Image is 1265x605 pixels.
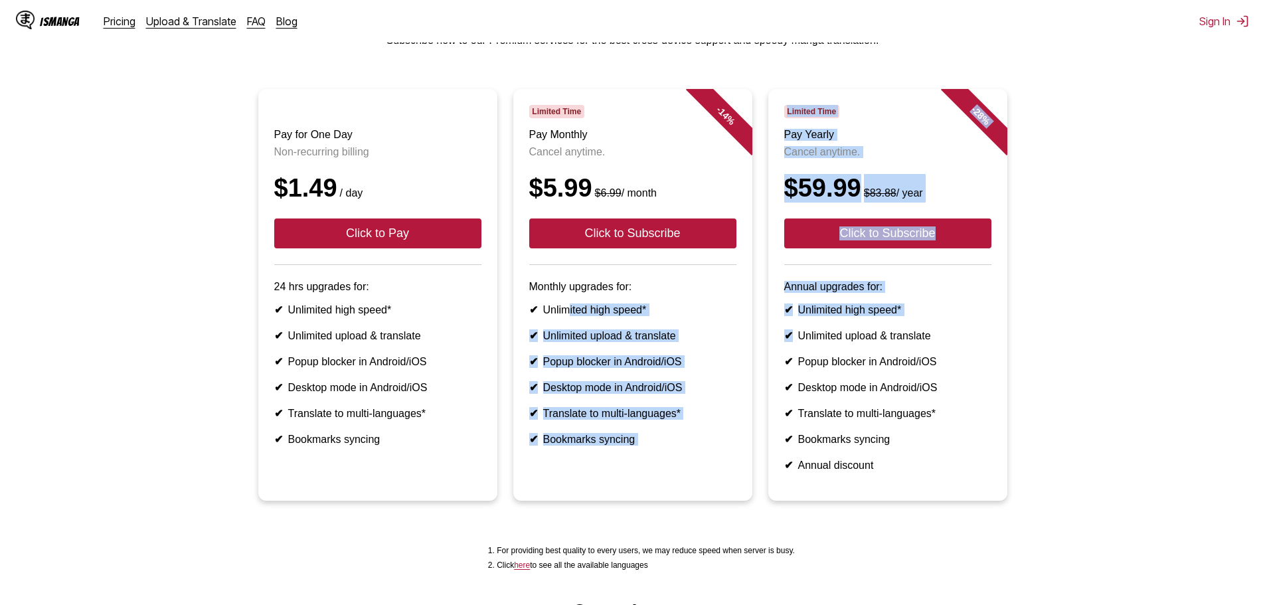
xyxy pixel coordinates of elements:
li: Unlimited high speed* [274,303,481,316]
p: Non-recurring billing [274,146,481,158]
s: $6.99 [595,187,622,199]
h3: Pay Monthly [529,129,736,141]
small: / day [337,187,363,199]
div: - 28 % [940,76,1020,155]
h3: Pay for One Day [274,129,481,141]
li: Bookmarks syncing [529,433,736,446]
div: - 14 % [685,76,765,155]
b: ✔ [274,304,283,315]
a: Blog [276,15,297,28]
div: $5.99 [529,174,736,203]
span: Limited Time [784,105,839,118]
p: Annual upgrades for: [784,281,991,293]
b: ✔ [529,434,538,445]
a: FAQ [247,15,266,28]
li: Translate to multi-languages* [274,407,481,420]
li: Unlimited high speed* [784,303,991,316]
b: ✔ [784,460,793,471]
b: ✔ [274,434,283,445]
li: Popup blocker in Android/iOS [274,355,481,368]
li: Annual discount [784,459,991,472]
a: Available languages [514,561,530,570]
b: ✔ [274,408,283,419]
a: Pricing [104,15,135,28]
div: $59.99 [784,174,991,203]
b: ✔ [784,356,793,367]
h3: Pay Yearly [784,129,991,141]
p: 24 hrs upgrades for: [274,281,481,293]
li: Desktop mode in Android/iOS [784,381,991,394]
b: ✔ [784,330,793,341]
li: Desktop mode in Android/iOS [274,381,481,394]
li: Click to see all the available languages [497,561,795,570]
b: ✔ [784,434,793,445]
p: Cancel anytime. [529,146,736,158]
button: Sign In [1199,15,1249,28]
li: Unlimited upload & translate [529,329,736,342]
li: Unlimited upload & translate [274,329,481,342]
small: / month [592,187,657,199]
b: ✔ [529,382,538,393]
li: For providing best quality to every users, we may reduce speed when server is busy. [497,546,795,555]
a: IsManga LogoIsManga [16,11,104,32]
small: / year [861,187,923,199]
span: Limited Time [529,105,584,118]
b: ✔ [274,356,283,367]
li: Bookmarks syncing [274,433,481,446]
b: ✔ [529,356,538,367]
b: ✔ [274,330,283,341]
li: Unlimited high speed* [529,303,736,316]
b: ✔ [784,304,793,315]
p: Cancel anytime. [784,146,991,158]
li: Translate to multi-languages* [529,407,736,420]
button: Click to Subscribe [784,218,991,248]
b: ✔ [784,382,793,393]
li: Bookmarks syncing [784,433,991,446]
b: ✔ [529,304,538,315]
s: $83.88 [864,187,896,199]
a: Upload & Translate [146,15,236,28]
li: Desktop mode in Android/iOS [529,381,736,394]
img: Sign out [1236,15,1249,28]
li: Popup blocker in Android/iOS [529,355,736,368]
b: ✔ [784,408,793,419]
li: Translate to multi-languages* [784,407,991,420]
div: $1.49 [274,174,481,203]
b: ✔ [529,408,538,419]
button: Click to Subscribe [529,218,736,248]
b: ✔ [529,330,538,341]
img: IsManga Logo [16,11,35,29]
button: Click to Pay [274,218,481,248]
div: IsManga [40,15,80,28]
p: Monthly upgrades for: [529,281,736,293]
li: Unlimited upload & translate [784,329,991,342]
li: Popup blocker in Android/iOS [784,355,991,368]
b: ✔ [274,382,283,393]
